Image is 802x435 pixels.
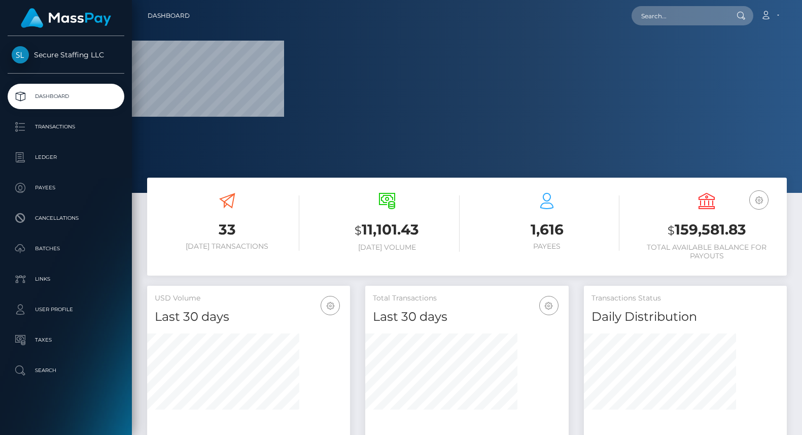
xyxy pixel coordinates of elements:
h5: Transactions Status [591,293,779,304]
h3: 11,101.43 [315,220,459,241]
h3: 1,616 [475,220,619,240]
h5: USD Volume [155,293,342,304]
a: Ledger [8,145,124,170]
a: Links [8,266,124,292]
p: Dashboard [12,89,120,104]
img: Secure Staffing LLC [12,46,29,63]
h4: Last 30 days [155,308,342,326]
h6: Payees [475,242,619,251]
p: Taxes [12,332,120,348]
p: Batches [12,241,120,256]
a: Transactions [8,114,124,140]
p: Cancellations [12,211,120,226]
h5: Total Transactions [373,293,561,304]
h3: 159,581.83 [635,220,779,241]
p: Transactions [12,119,120,135]
small: $ [668,223,675,238]
a: Taxes [8,327,124,353]
a: Dashboard [148,5,190,26]
h4: Daily Distribution [591,308,779,326]
p: Links [12,272,120,287]
h3: 33 [155,220,299,240]
a: Dashboard [8,84,124,109]
p: User Profile [12,302,120,317]
input: Search... [632,6,727,25]
a: Search [8,358,124,383]
a: Cancellations [8,206,124,231]
a: Batches [8,236,124,261]
p: Search [12,363,120,378]
h6: [DATE] Volume [315,243,459,252]
h4: Last 30 days [373,308,561,326]
h6: [DATE] Transactions [155,242,299,251]
a: User Profile [8,297,124,322]
small: $ [355,223,362,238]
p: Ledger [12,150,120,165]
a: Payees [8,175,124,200]
span: Secure Staffing LLC [8,50,124,59]
p: Payees [12,180,120,195]
h6: Total Available Balance for Payouts [635,243,779,260]
img: MassPay Logo [21,8,111,28]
